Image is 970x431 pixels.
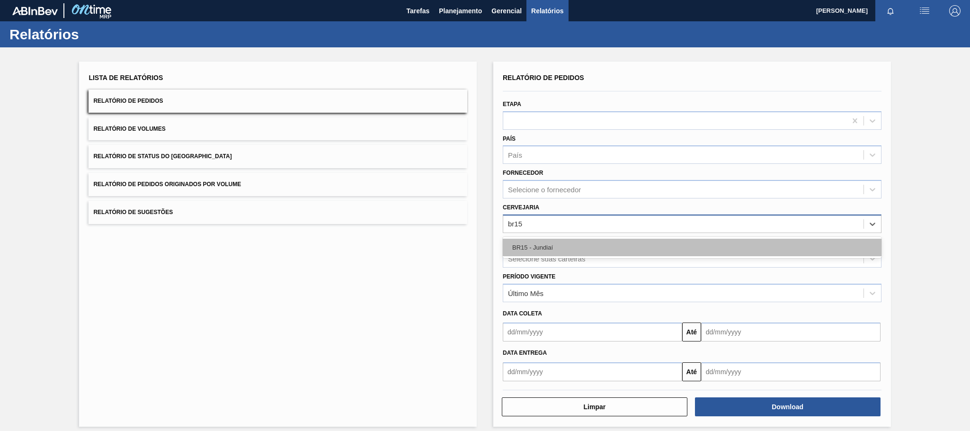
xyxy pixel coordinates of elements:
[502,397,687,416] button: Limpar
[93,153,231,160] span: Relatório de Status do [GEOGRAPHIC_DATA]
[9,29,178,40] h1: Relatórios
[491,5,522,17] span: Gerencial
[503,273,555,280] label: Período Vigente
[503,362,682,381] input: dd/mm/yyyy
[875,4,906,18] button: Notificações
[503,350,547,356] span: Data entrega
[439,5,482,17] span: Planejamento
[89,117,467,141] button: Relatório de Volumes
[503,74,584,81] span: Relatório de Pedidos
[508,254,585,262] div: Selecione suas carteiras
[12,7,58,15] img: TNhmsLtSVTkK8tSr43FrP2fwEKptu5GPRR3wAAAABJRU5ErkJggg==
[406,5,429,17] span: Tarefas
[503,170,543,176] label: Fornecedor
[93,98,163,104] span: Relatório de Pedidos
[89,201,467,224] button: Relatório de Sugestões
[503,323,682,341] input: dd/mm/yyyy
[919,5,930,17] img: userActions
[503,310,542,317] span: Data coleta
[508,186,581,194] div: Selecione o fornecedor
[93,209,173,215] span: Relatório de Sugestões
[949,5,961,17] img: Logout
[531,5,563,17] span: Relatórios
[89,74,163,81] span: Lista de Relatórios
[503,239,881,256] div: BR15 - Jundiaí
[503,204,539,211] label: Cervejaria
[93,126,165,132] span: Relatório de Volumes
[682,362,701,381] button: Até
[701,323,881,341] input: dd/mm/yyyy
[682,323,701,341] button: Até
[701,362,881,381] input: dd/mm/yyyy
[89,90,467,113] button: Relatório de Pedidos
[89,145,467,168] button: Relatório de Status do [GEOGRAPHIC_DATA]
[508,289,543,297] div: Último Mês
[503,135,516,142] label: País
[89,173,467,196] button: Relatório de Pedidos Originados por Volume
[93,181,241,188] span: Relatório de Pedidos Originados por Volume
[508,151,522,159] div: País
[695,397,881,416] button: Download
[503,101,521,108] label: Etapa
